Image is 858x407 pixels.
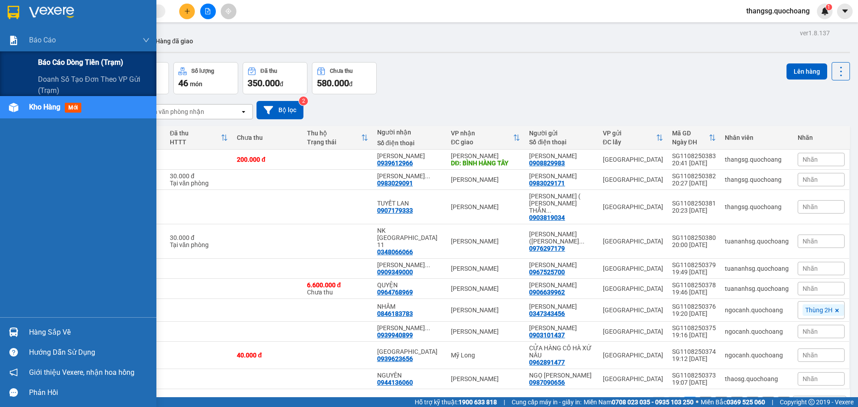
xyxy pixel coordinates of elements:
div: Chưa thu [307,281,368,296]
div: Nhãn [798,134,845,141]
div: Mã GD [672,130,709,137]
div: [GEOGRAPHIC_DATA] [603,375,663,382]
button: Chưa thu580.000đ [312,62,377,94]
span: Nhãn [803,203,818,210]
div: Số điện thoại [377,139,442,147]
div: Tại văn phòng [170,241,228,248]
div: SG1108250379 [672,261,716,269]
div: tuananhsg.quochoang [725,285,789,292]
span: ... [425,324,430,331]
div: ĐỖ THỊ HOÀNG MAI [529,261,593,269]
span: Hỗ trợ kỹ thuật: [415,397,497,407]
div: 0908829983 [529,159,565,167]
div: Nhân viên [725,134,789,141]
div: Người gửi [529,130,593,137]
div: [GEOGRAPHIC_DATA] [603,285,663,292]
div: [GEOGRAPHIC_DATA] [603,265,663,272]
div: Ngày ĐH [672,138,709,146]
span: Miền Bắc [701,397,765,407]
div: Hướng dẫn sử dụng [29,346,150,359]
span: thangsg.quochoang [739,5,817,17]
div: [PERSON_NAME] [451,328,521,335]
div: thangsg.quochoang [725,176,789,183]
th: Toggle SortBy [598,126,668,150]
div: QUYỆN [377,281,442,289]
div: SG1108250376 [672,303,716,310]
strong: 0708 023 035 - 0935 103 250 [612,399,694,406]
div: 0976297179 [529,245,565,252]
span: aim [225,8,231,14]
div: 19:07 [DATE] [672,379,716,386]
button: Bộ lọc [257,101,303,119]
div: 0939612966 [377,159,413,167]
span: copyright [808,399,815,405]
span: DĐ: [105,56,118,65]
span: Kho hàng [29,103,60,111]
span: 580.000 [317,78,349,88]
div: Phản hồi [29,386,150,399]
div: 0348066066 [377,248,413,256]
button: Lên hàng [786,63,827,80]
div: 0983029091 [377,180,413,187]
strong: 1900 633 818 [458,399,497,406]
span: caret-down [841,7,849,15]
div: Đã thu [261,68,277,74]
div: [PERSON_NAME] [451,203,521,210]
div: ĐINH THỊ DIỆU HIỀN [377,261,442,269]
div: CỬA HÀNG CÔ HÀ XỨ NÂU [529,344,593,359]
div: 30.000 đ [170,172,228,180]
div: NGUYÊN [377,372,442,379]
div: [GEOGRAPHIC_DATA] [603,328,663,335]
div: [GEOGRAPHIC_DATA] [8,8,98,28]
span: Nhãn [803,285,818,292]
div: 40.000 đ [237,352,298,359]
span: plus [184,8,190,14]
div: Chưa thu [330,68,353,74]
div: 0903101437 [529,331,565,339]
span: 46 [178,78,188,88]
div: [PERSON_NAME] [105,8,177,28]
img: logo-vxr [8,6,19,19]
div: 20:23 [DATE] [672,207,716,214]
span: đ [280,80,283,88]
span: Báo cáo [29,34,56,46]
span: Nhãn [803,176,818,183]
div: ĐC lấy [603,138,656,146]
span: | [504,397,505,407]
div: 0907179333 [377,207,413,214]
div: 0908829983 [8,38,98,51]
div: 0939940899 [377,331,413,339]
img: icon-new-feature [821,7,829,15]
span: Nhãn [803,352,818,359]
th: Toggle SortBy [668,126,720,150]
div: 0967525700 [529,269,565,276]
div: TRƯƠNG GIA THỊNH [529,172,593,180]
div: SG1108250378 [672,281,716,289]
img: warehouse-icon [9,327,18,337]
div: 123 [PERSON_NAME], TÂN THỚI NHẤT ,Q12 [8,51,98,94]
div: Người nhận [377,129,442,136]
span: Nhãn [803,375,818,382]
div: 0846183783 [377,310,413,317]
div: LÊ MINH [377,152,442,159]
button: Đã thu350.000đ [243,62,307,94]
div: TUYẾT LAN [377,200,442,207]
span: ... [425,172,430,180]
button: Hàng đã giao [148,30,200,52]
span: ... [425,261,430,269]
span: Thùng 2H [805,306,833,314]
span: mới [65,103,81,113]
div: 6.600.000 đ [307,281,368,289]
span: Gửi: [8,8,21,17]
div: BÙI THỊ HỒNG NGỌC [377,324,442,331]
div: NGÔ MINH HUY [529,324,593,331]
div: 20:27 [DATE] [672,180,716,187]
span: ... [579,238,585,245]
div: NHÂM [377,303,442,310]
div: 200.000 đ [237,156,298,163]
div: Đã thu [170,130,221,137]
th: Toggle SortBy [165,126,232,150]
div: 0347343456 [529,310,565,317]
th: Toggle SortBy [446,126,525,150]
div: [PERSON_NAME] [451,285,521,292]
